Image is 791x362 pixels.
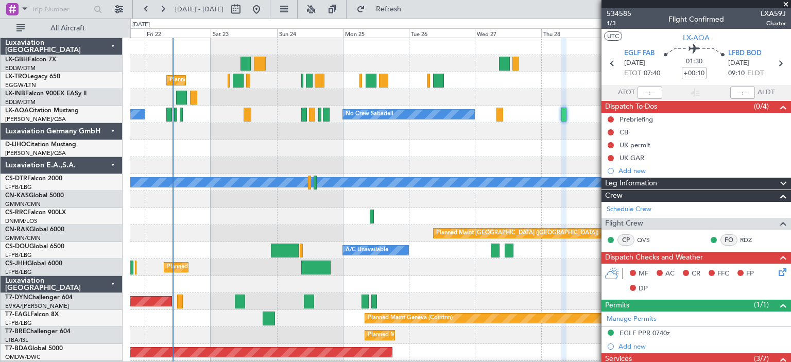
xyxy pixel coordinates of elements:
div: Planned Maint [GEOGRAPHIC_DATA] ([GEOGRAPHIC_DATA]) [436,226,598,241]
span: ETOT [624,68,641,79]
div: Sun 24 [277,28,343,38]
div: FO [720,234,737,246]
input: Trip Number [31,2,91,17]
span: 1/3 [607,19,631,28]
span: LX-GBH [5,57,28,63]
a: T7-BDAGlobal 5000 [5,346,63,352]
div: Mon 25 [343,28,409,38]
a: LX-INBFalcon 900EX EASy II [5,91,87,97]
span: DP [639,284,648,294]
span: Crew [605,190,623,202]
div: Planned Maint [GEOGRAPHIC_DATA] ([GEOGRAPHIC_DATA]) [167,260,329,275]
span: CS-JHH [5,261,27,267]
div: Thu 28 [541,28,607,38]
div: Sat 23 [211,28,277,38]
span: CR [692,269,700,279]
a: LFPB/LBG [5,319,32,327]
a: EGGW/LTN [5,81,36,89]
span: ATOT [618,88,635,98]
span: EGLF FAB [624,48,655,59]
a: CN-KASGlobal 5000 [5,193,64,199]
a: EDLW/DTM [5,64,36,72]
span: Flight Crew [605,218,643,230]
div: Planned Maint [GEOGRAPHIC_DATA] ([GEOGRAPHIC_DATA]) [368,327,530,343]
span: AC [665,269,675,279]
button: Refresh [352,1,414,18]
div: CP [617,234,634,246]
span: 09:10 [728,68,745,79]
a: T7-EAGLFalcon 8X [5,312,59,318]
a: Schedule Crew [607,204,651,215]
div: EGLF PPR 0740z [620,329,670,337]
div: Planned Maint Geneva (Cointrin) [368,311,453,326]
a: OMDW/DWC [5,353,41,361]
a: CS-JHHGlobal 6000 [5,261,62,267]
a: T7-BREChallenger 604 [5,329,71,335]
a: T7-DYNChallenger 604 [5,295,73,301]
a: LFPB/LBG [5,183,32,191]
span: CS-RRC [5,210,27,216]
a: LFPB/LBG [5,251,32,259]
div: A/C Unavailable [346,243,388,258]
span: 01:30 [686,57,702,67]
span: MF [639,269,648,279]
div: Fri 22 [145,28,211,38]
span: Dispatch To-Dos [605,101,657,113]
a: CN-RAKGlobal 6000 [5,227,64,233]
div: Planned Maint [GEOGRAPHIC_DATA] ([GEOGRAPHIC_DATA]) [169,73,332,88]
a: RDZ [740,235,763,245]
div: Flight Confirmed [668,14,724,25]
div: Add new [618,166,786,175]
span: [DATE] [624,58,645,68]
a: LFPB/LBG [5,268,32,276]
a: GMMN/CMN [5,200,41,208]
div: Wed 27 [475,28,541,38]
span: T7-BRE [5,329,26,335]
span: 07:40 [644,68,660,79]
span: LX-TRO [5,74,27,80]
span: CS-DOU [5,244,29,250]
span: (0/4) [754,101,769,112]
a: EVRA/[PERSON_NAME] [5,302,69,310]
span: (1/1) [754,299,769,310]
span: CN-KAS [5,193,29,199]
a: LTBA/ISL [5,336,28,344]
a: DNMM/LOS [5,217,37,225]
span: LFBD BOD [728,48,762,59]
a: [PERSON_NAME]/QSA [5,115,66,123]
span: T7-DYN [5,295,28,301]
a: EDLW/DTM [5,98,36,106]
span: 534585 [607,8,631,19]
div: Tue 26 [409,28,475,38]
a: QVS [637,235,660,245]
span: T7-EAGL [5,312,30,318]
a: D-IJHOCitation Mustang [5,142,76,148]
span: [DATE] - [DATE] [175,5,223,14]
span: ELDT [747,68,764,79]
div: CB [620,128,628,136]
span: All Aircraft [27,25,109,32]
a: GMMN/CMN [5,234,41,242]
span: Charter [761,19,786,28]
div: No Crew Sabadell [346,107,393,122]
div: Add new [618,342,786,351]
a: [PERSON_NAME]/QSA [5,149,66,157]
span: D-IJHO [5,142,26,148]
span: CN-RAK [5,227,29,233]
button: All Aircraft [11,20,112,37]
span: LX-INB [5,91,25,97]
a: LX-GBHFalcon 7X [5,57,56,63]
div: [DATE] [132,21,150,29]
span: [DATE] [728,58,749,68]
span: Dispatch Checks and Weather [605,252,703,264]
span: LX-AOA [683,32,710,43]
a: CS-RRCFalcon 900LX [5,210,66,216]
span: LX-AOA [5,108,29,114]
span: Permits [605,300,629,312]
input: --:-- [638,87,662,99]
span: LXA59J [761,8,786,19]
span: T7-BDA [5,346,28,352]
span: Refresh [367,6,410,13]
button: UTC [604,31,622,41]
a: LX-AOACitation Mustang [5,108,79,114]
